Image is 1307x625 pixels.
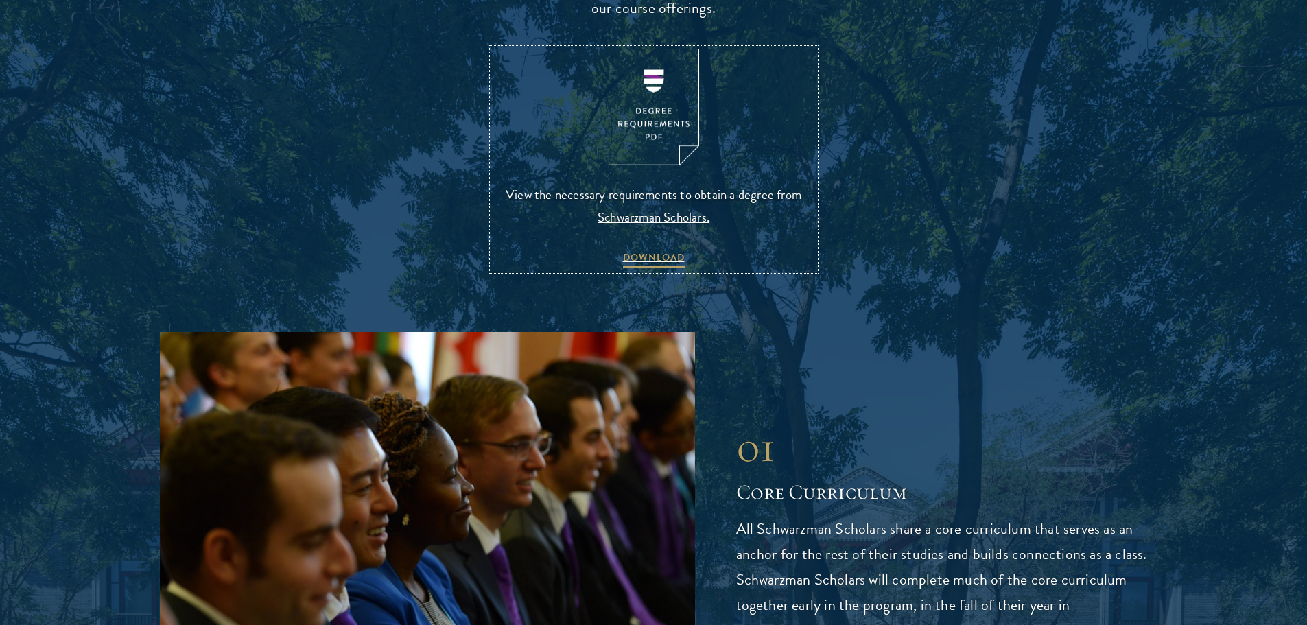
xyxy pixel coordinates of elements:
[493,183,815,228] span: View the necessary requirements to obtain a degree from Schwarzman Scholars.
[623,249,685,270] span: DOWNLOAD
[736,479,1148,506] h2: Core Curriculum
[736,423,1148,472] div: 01
[493,49,815,271] a: View the necessary requirements to obtain a degree from Schwarzman Scholars. DOWNLOAD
